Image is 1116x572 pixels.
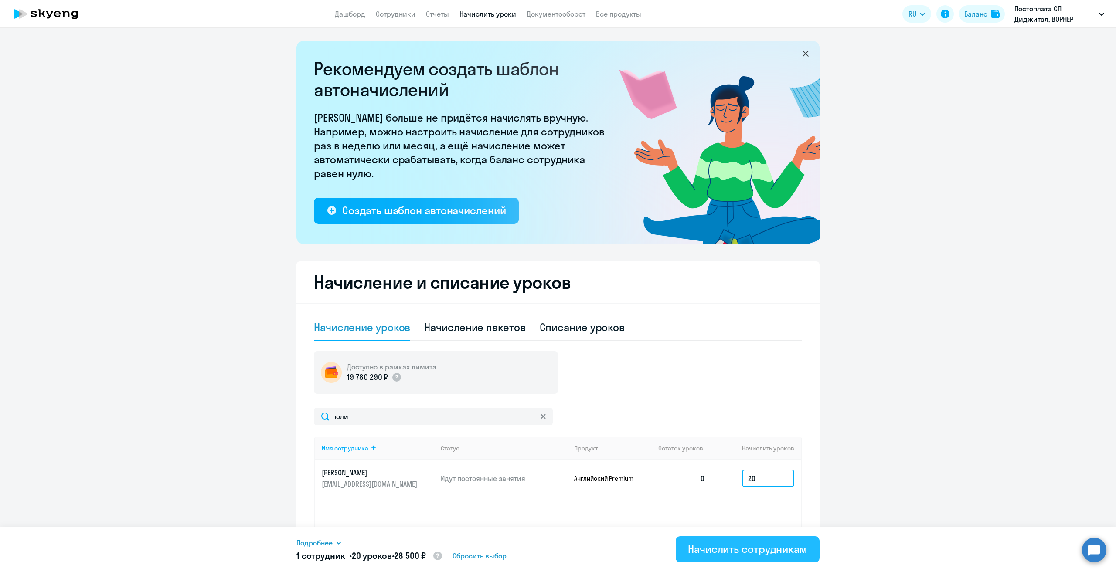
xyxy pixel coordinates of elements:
[651,460,712,497] td: 0
[296,538,333,548] span: Подробнее
[322,468,419,477] p: [PERSON_NAME]
[335,10,365,18] a: Дашборд
[459,10,516,18] a: Начислить уроки
[596,10,641,18] a: Все продукты
[441,474,567,483] p: Идут постоянные занятия
[574,444,598,452] div: Продукт
[394,550,426,561] span: 28 500 ₽
[902,5,931,23] button: RU
[658,444,712,452] div: Остаток уроков
[322,479,419,489] p: [EMAIL_ADDRESS][DOMAIN_NAME]
[296,550,443,563] h5: 1 сотрудник • •
[314,58,610,100] h2: Рекомендуем создать шаблон автоначислений
[676,536,820,562] button: Начислить сотрудникам
[908,9,916,19] span: RU
[1010,3,1109,24] button: Постоплата СП Диджитал, ВОРНЕР МЬЮЗИК, ООО
[424,320,525,334] div: Начисление пакетов
[441,444,459,452] div: Статус
[574,444,652,452] div: Продукт
[1014,3,1096,24] p: Постоплата СП Диджитал, ВОРНЕР МЬЮЗИК, ООО
[314,198,519,224] button: Создать шаблон автоначислений
[314,111,610,180] p: [PERSON_NAME] больше не придётся начислять вручную. Например, можно настроить начисление для сотр...
[314,272,802,293] h2: Начисление и списание уроков
[574,474,640,482] p: Английский Premium
[322,444,434,452] div: Имя сотрудника
[322,468,434,489] a: [PERSON_NAME][EMAIL_ADDRESS][DOMAIN_NAME]
[426,10,449,18] a: Отчеты
[527,10,585,18] a: Документооборот
[712,437,801,460] th: Начислить уроков
[314,320,410,334] div: Начисление уроков
[376,10,415,18] a: Сотрудники
[540,320,625,334] div: Списание уроков
[347,372,388,383] p: 19 780 290 ₽
[453,551,507,561] span: Сбросить выбор
[314,408,553,425] input: Поиск по имени, email, продукту или статусу
[321,362,342,383] img: wallet-circle.png
[658,444,703,452] span: Остаток уроков
[322,444,368,452] div: Имя сотрудника
[342,203,506,217] div: Создать шаблон автоначислений
[441,444,567,452] div: Статус
[688,542,807,556] div: Начислить сотрудникам
[959,5,1005,23] button: Балансbalance
[964,9,987,19] div: Баланс
[347,362,436,372] h5: Доступно в рамках лимита
[991,10,1000,18] img: balance
[352,550,392,561] span: 20 уроков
